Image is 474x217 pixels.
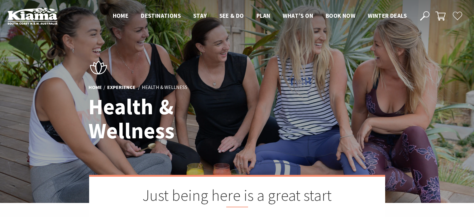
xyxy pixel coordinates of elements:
[141,12,181,19] span: Destinations
[256,12,271,19] span: Plan
[107,11,413,21] nav: Main Menu
[368,12,407,19] span: Winter Deals
[142,84,187,92] li: Health & Wellness
[219,12,244,19] span: See & Do
[193,12,207,19] span: Stay
[120,186,354,207] h2: Just being here is a great start
[326,12,355,19] span: Book now
[283,12,313,19] span: What’s On
[113,12,129,19] span: Home
[7,7,57,25] img: Kiama Logo
[107,84,136,91] a: Experience
[89,95,265,143] h1: Health & Wellness
[89,84,102,91] a: Home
